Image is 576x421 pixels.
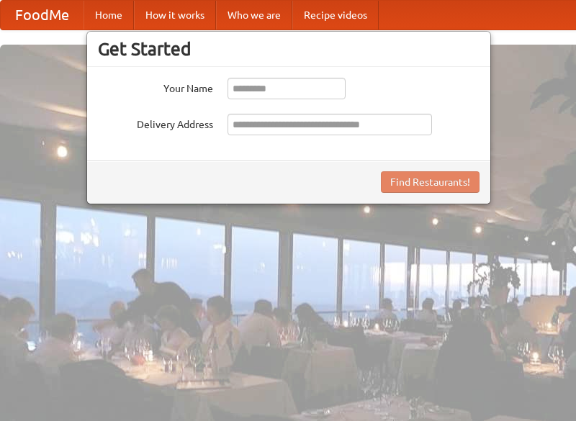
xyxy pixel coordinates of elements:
a: Recipe videos [292,1,379,30]
a: How it works [134,1,216,30]
h3: Get Started [98,38,480,60]
a: FoodMe [1,1,84,30]
a: Who we are [216,1,292,30]
label: Delivery Address [98,114,213,132]
a: Home [84,1,134,30]
button: Find Restaurants! [381,171,480,193]
label: Your Name [98,78,213,96]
